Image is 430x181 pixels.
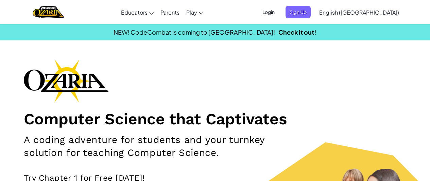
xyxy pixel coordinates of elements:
[286,6,311,18] button: Sign Up
[24,59,109,103] img: Ozaria branding logo
[33,5,64,19] img: Home
[316,3,402,21] a: English ([GEOGRAPHIC_DATA])
[121,9,148,16] span: Educators
[24,109,406,128] h1: Computer Science that Captivates
[319,9,399,16] span: English ([GEOGRAPHIC_DATA])
[33,5,64,19] a: Ozaria by CodeCombat logo
[278,28,316,36] a: Check it out!
[183,3,207,21] a: Play
[24,133,280,159] h2: A coding adventure for students and your turnkey solution for teaching Computer Science.
[186,9,197,16] span: Play
[157,3,183,21] a: Parents
[258,6,279,18] button: Login
[114,28,275,36] span: NEW! CodeCombat is coming to [GEOGRAPHIC_DATA]!
[118,3,157,21] a: Educators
